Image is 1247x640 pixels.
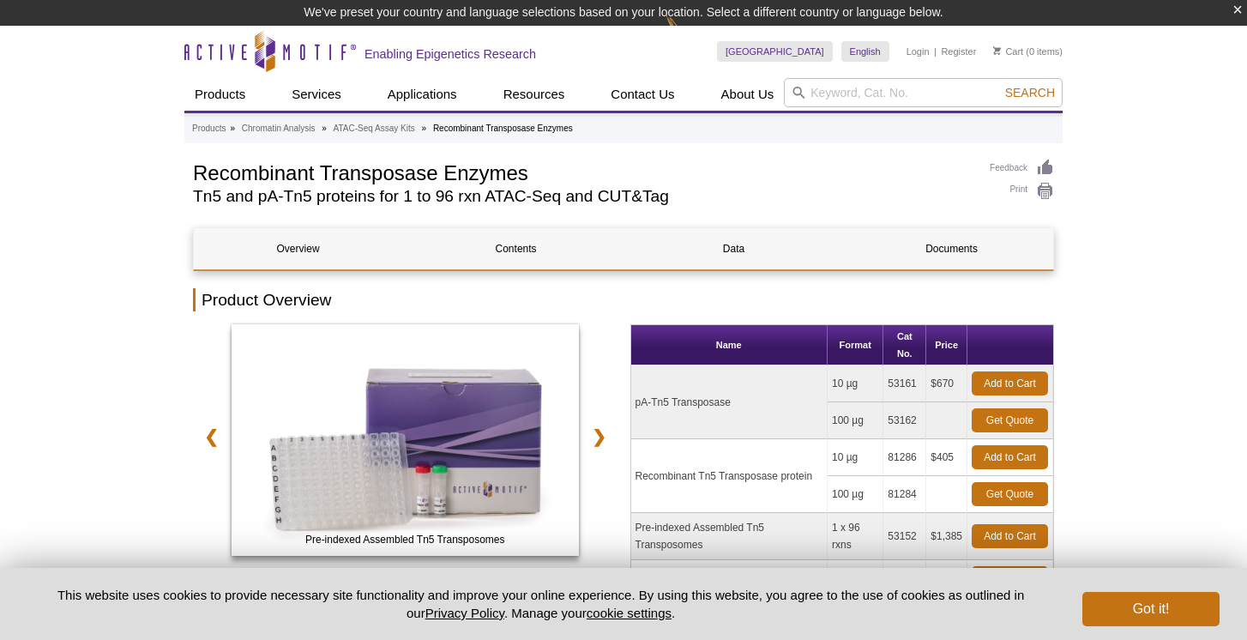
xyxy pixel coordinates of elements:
[828,560,883,597] td: 1 set
[717,41,833,62] a: [GEOGRAPHIC_DATA]
[883,325,926,365] th: Cat No.
[377,78,467,111] a: Applications
[631,325,828,365] th: Name
[972,482,1048,506] a: Get Quote
[433,124,573,133] li: Recombinant Transposase Enzymes
[828,439,883,476] td: 10 µg
[631,560,828,597] td: ATAC-Seq Buffer Set
[828,476,883,513] td: 100 µg
[926,560,967,597] td: $630
[193,288,1054,311] h2: Product Overview
[993,45,1023,57] a: Cart
[941,45,976,57] a: Register
[193,159,973,184] h1: Recombinant Transposase Enzymes
[926,325,967,365] th: Price
[972,524,1048,548] a: Add to Cart
[235,531,575,548] span: Pre-indexed Assembled Tn5 Transposomes
[631,513,828,560] td: Pre-indexed Assembled Tn5 Transposomes
[600,78,684,111] a: Contact Us
[581,417,617,456] a: ❯
[907,45,930,57] a: Login
[422,124,427,133] li: »
[828,365,883,402] td: 10 µg
[883,365,926,402] td: 53161
[828,325,883,365] th: Format
[425,606,504,620] a: Privacy Policy
[926,513,967,560] td: $1,385
[993,46,1001,55] img: Your Cart
[630,228,838,269] a: Data
[841,41,889,62] a: English
[711,78,785,111] a: About Us
[322,124,327,133] li: »
[666,13,711,53] img: Change Here
[883,476,926,513] td: 81284
[27,586,1054,622] p: This website uses cookies to provide necessary site functionality and improve your online experie...
[972,566,1048,590] a: Add to Cart
[828,513,883,560] td: 1 x 96 rxns
[1082,592,1220,626] button: Got it!
[192,121,226,136] a: Products
[193,417,230,456] a: ❮
[972,445,1048,469] a: Add to Cart
[587,606,672,620] button: cookie settings
[184,78,256,111] a: Products
[847,228,1056,269] a: Documents
[412,228,620,269] a: Contents
[883,439,926,476] td: 81286
[993,41,1063,62] li: (0 items)
[883,402,926,439] td: 53162
[631,365,828,439] td: pA-Tn5 Transposase
[883,560,926,597] td: 53153
[232,324,579,561] a: ATAC-Seq Kit
[972,408,1048,432] a: Get Quote
[990,159,1054,178] a: Feedback
[242,121,316,136] a: Chromatin Analysis
[631,439,828,513] td: Recombinant Tn5 Transposase protein
[493,78,575,111] a: Resources
[990,182,1054,201] a: Print
[281,78,352,111] a: Services
[230,124,235,133] li: »
[972,371,1048,395] a: Add to Cart
[1000,85,1060,100] button: Search
[364,46,536,62] h2: Enabling Epigenetics Research
[784,78,1063,107] input: Keyword, Cat. No.
[883,513,926,560] td: 53152
[232,324,579,556] img: Pre-indexed Assembled Tn5 Transposomes
[828,402,883,439] td: 100 µg
[926,439,967,476] td: $405
[193,189,973,204] h2: Tn5 and pA-Tn5 proteins for 1 to 96 rxn ATAC-Seq and CUT&Tag
[926,365,967,402] td: $670
[1005,86,1055,100] span: Search
[194,228,402,269] a: Overview
[934,41,937,62] li: |
[334,121,415,136] a: ATAC-Seq Assay Kits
